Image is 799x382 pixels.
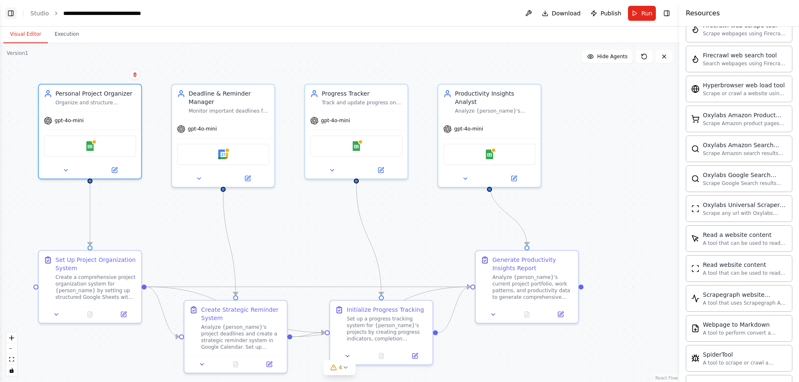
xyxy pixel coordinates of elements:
[86,183,94,245] g: Edge from 4e01cf02-c0ef-4aab-a843-6efe159d6179 to b6721c95-314f-4632-81f9-c1d55f82f3e1
[224,173,271,183] button: Open in side panel
[703,231,787,239] div: Read a website content
[184,300,288,373] div: Create Strategic Reminder SystemAnalyze {person_name}'s project deadlines and create a strategic ...
[339,363,342,372] span: 4
[351,141,361,151] img: Google Sheets
[703,261,787,269] div: Read website content
[201,306,282,322] div: Create Strategic Reminder System
[6,333,17,376] div: React Flow controls
[691,324,700,333] img: SerplyWebpageToMarkdownTool
[597,53,628,60] span: Hide Agents
[219,192,240,295] g: Edge from 46a2a35b-a5f6-44b1-8852-ef924ce2f1ef to 6dbf5d20-d0b2-4df0-a181-5c6085ada486
[703,330,787,336] div: A tool to perform convert a webpage to markdown to make it easier for LLMs to understand
[691,115,700,123] img: OxylabsAmazonProductScraperTool
[485,183,531,245] g: Edge from d42e7c5e-4326-40e5-80d9-a52f58ea091a to 8e83a661-b3a0-436a-9f54-c14a495f0a82
[146,283,470,291] g: Edge from b6721c95-314f-4632-81f9-c1d55f82f3e1 to 8e83a661-b3a0-436a-9f54-c14a495f0a82
[347,306,424,314] div: Initialize Progress Tracking
[38,250,142,323] div: Set Up Project Organization SystemCreate a comprehensive project organization system for {person_...
[55,274,136,301] div: Create a comprehensive project organization system for {person_name} by setting up structured Goo...
[5,7,17,19] button: Show left sidebar
[357,165,404,175] button: Open in side panel
[30,9,157,17] nav: breadcrumb
[587,6,625,21] button: Publish
[703,291,787,299] div: Scrapegraph website scraper
[703,150,787,157] div: Scrape Amazon search results with Oxylabs Amazon Search Scraper
[691,85,700,93] img: HyperbrowserLoadTool
[329,300,433,365] div: Initialize Progress TrackingSet up a progress tracking system for {person_name}'s projects by cre...
[703,360,787,366] div: A tool to scrape or crawl a website and return LLM-ready content.
[703,81,787,89] div: Hyperbrowser web load tool
[703,240,787,246] div: A tool that can be used to read a website content.
[292,328,325,341] g: Edge from 6dbf5d20-d0b2-4df0-a181-5c6085ada486 to c5574637-6dab-48a3-b142-f2da856125f6
[484,149,494,159] img: Google Sheets
[438,283,470,337] g: Edge from c5574637-6dab-48a3-b142-f2da856125f6 to 8e83a661-b3a0-436a-9f54-c14a495f0a82
[600,9,621,17] span: Publish
[7,50,28,57] div: Version 1
[324,360,356,375] button: 4
[146,283,179,341] g: Edge from b6721c95-314f-4632-81f9-c1d55f82f3e1 to 6dbf5d20-d0b2-4df0-a181-5c6085ada486
[6,365,17,376] button: toggle interactivity
[703,201,787,209] div: Oxylabs Universal Scraper tool
[437,84,541,187] div: Productivity Insights AnalystAnalyze {person_name}'s productivity patterns, work habits, and proj...
[475,250,579,323] div: Generate Productivity Insights ReportAnalyze {person_name}'s current project portfolio, work patt...
[304,84,408,179] div: Progress TrackerTrack and update progress on {person_name}'s goals and projects by monitoring com...
[628,6,656,21] button: Run
[582,50,633,63] button: Hide Agents
[509,309,545,319] button: No output available
[703,350,787,359] div: SpiderTool
[48,26,86,43] button: Execution
[55,117,84,124] span: gpt-4o-mini
[691,55,700,63] img: FirecrawlSearchTool
[6,333,17,343] button: zoom in
[201,324,282,350] div: Analyze {person_name}'s project deadlines and create a strategic reminder system in Google Calend...
[322,99,402,106] div: Track and update progress on {person_name}'s goals and projects by monitoring completion rates, i...
[91,165,138,175] button: Open in side panel
[691,234,700,243] img: ScrapeElementFromWebsiteTool
[322,89,402,98] div: Progress Tracker
[321,117,350,124] span: gpt-4o-mini
[492,256,573,272] div: Generate Productivity Insights Report
[703,51,787,59] div: Firecrawl web search tool
[347,315,427,342] div: Set up a progress tracking system for {person_name}'s projects by creating progress indicators, c...
[703,30,787,37] div: Scrape webpages using Firecrawl and return the contents
[255,359,284,369] button: Open in side panel
[55,99,136,106] div: Organize and structure {person_name}'s personal projects by creating clear project layouts, categ...
[703,60,787,67] div: Search webpages using Firecrawl and return the results
[655,376,678,380] a: React Flow attribution
[292,283,470,341] g: Edge from 6dbf5d20-d0b2-4df0-a181-5c6085ada486 to 8e83a661-b3a0-436a-9f54-c14a495f0a82
[492,274,573,301] div: Analyze {person_name}'s current project portfolio, work patterns, and productivity data to genera...
[72,309,108,319] button: No output available
[691,145,700,153] img: OxylabsAmazonSearchScraperTool
[455,108,536,114] div: Analyze {person_name}'s productivity patterns, work habits, and project completion data to provid...
[218,359,253,369] button: No output available
[364,351,399,361] button: No output available
[691,354,700,362] img: SpiderTool
[691,175,700,183] img: OxylabsGoogleSearchScraperTool
[129,69,140,80] button: Delete node
[218,149,228,159] img: Google Calendar
[703,300,787,306] div: A tool that uses Scrapegraph AI to intelligently scrape website content.
[55,89,136,98] div: Personal Project Organizer
[490,173,537,183] button: Open in side panel
[703,90,787,97] div: Scrape or crawl a website using Hyperbrowser and return the contents in properly formatted markdo...
[454,126,483,132] span: gpt-4o-mini
[455,89,536,106] div: Productivity Insights Analyst
[703,171,787,179] div: Oxylabs Google Search Scraper tool
[703,270,787,276] div: A tool that can be used to read a website content.
[6,354,17,365] button: fit view
[686,8,720,18] h4: Resources
[546,309,575,319] button: Open in side panel
[38,84,142,179] div: Personal Project OrganizerOrganize and structure {person_name}'s personal projects by creating cl...
[703,210,787,217] div: Scrape any url with Oxylabs Universal Scraper
[703,180,787,187] div: Scrape Google Search results with Oxylabs Google Search Scraper
[188,126,217,132] span: gpt-4o-mini
[85,141,95,151] img: Google Sheets
[703,120,787,127] div: Scrape Amazon product pages with Oxylabs Amazon Product Scraper
[55,256,136,272] div: Set Up Project Organization System
[30,10,49,17] a: Studio
[189,108,269,114] div: Monitor important deadlines for {person_name}'s projects and create strategic reminders in Google...
[109,309,138,319] button: Open in side panel
[661,7,672,19] button: Hide right sidebar
[401,351,429,361] button: Open in side panel
[352,183,385,295] g: Edge from d8129c86-8158-44ad-8e2c-b34fcd56f9de to c5574637-6dab-48a3-b142-f2da856125f6
[703,141,787,149] div: Oxylabs Amazon Search Scraper tool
